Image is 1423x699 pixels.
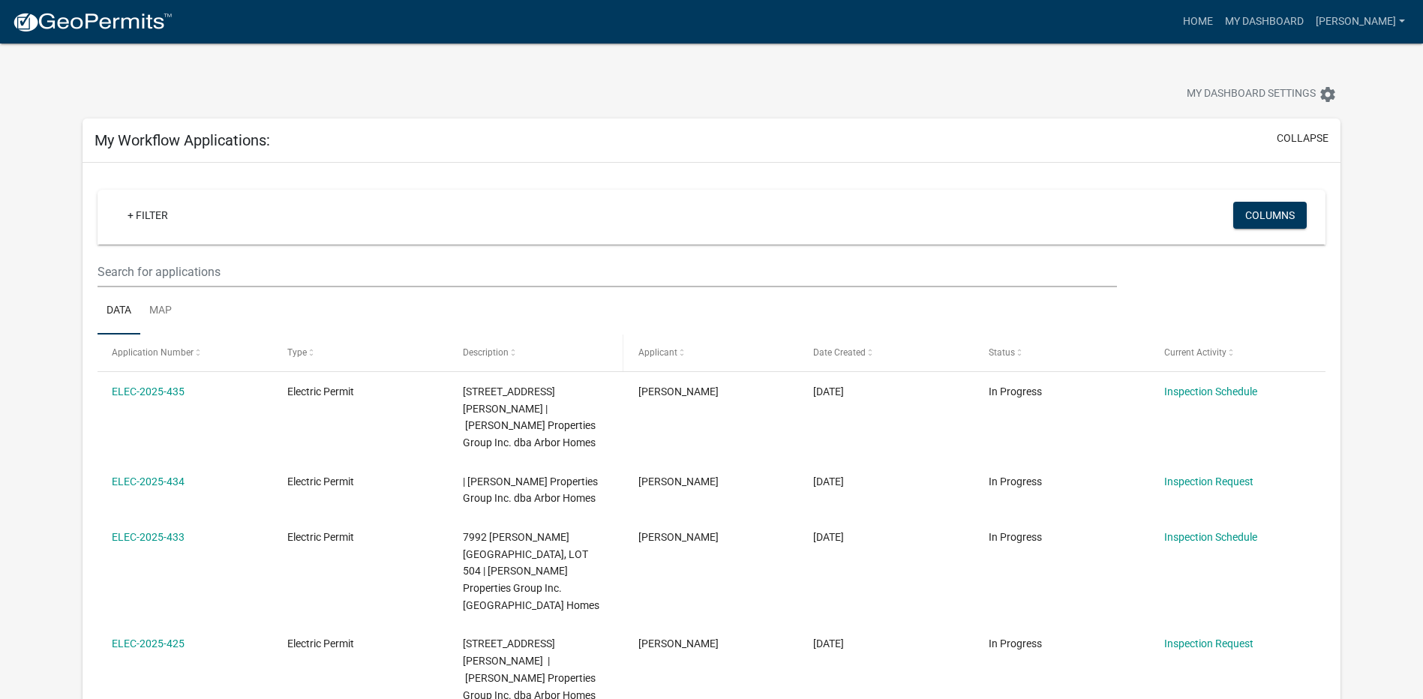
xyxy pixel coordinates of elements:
span: Current Activity [1164,347,1226,358]
a: Inspection Schedule [1164,531,1257,543]
span: | Clayton Properties Group Inc. dba Arbor Homes [463,475,598,505]
datatable-header-cell: Date Created [799,334,974,370]
datatable-header-cell: Status [974,334,1150,370]
datatable-header-cell: Description [449,334,624,370]
button: My Dashboard Settingssettings [1175,79,1349,109]
span: 7982 STACY SPRINGS BLVD., LOT 509 | Clayton Properties Group Inc. dba Arbor Homes [463,385,596,448]
a: Home [1177,7,1219,36]
span: Applicant [638,347,677,358]
a: [PERSON_NAME] [1310,7,1411,36]
span: Description [463,347,509,358]
datatable-header-cell: Application Number [98,334,273,370]
a: + Filter [116,202,180,229]
a: Map [140,287,181,335]
datatable-header-cell: Current Activity [1150,334,1325,370]
a: ELEC-2025-434 [112,475,185,487]
i: settings [1319,85,1337,103]
a: ELEC-2025-433 [112,531,185,543]
span: William B Crist Jr [638,531,719,543]
span: William B Crist Jr [638,637,719,649]
span: Status [989,347,1015,358]
a: Inspection Request [1164,475,1253,487]
span: 08/04/2025 [813,637,844,649]
span: William B Crist Jr [638,475,719,487]
button: Columns [1233,202,1307,229]
span: 08/11/2025 [813,475,844,487]
a: ELEC-2025-425 [112,637,185,649]
datatable-header-cell: Applicant [623,334,799,370]
span: Electric Permit [287,385,354,397]
span: 7992 STACY SPRINGS, LOT 504 | Clayton Properties Group Inc. dba Arbor Homes [463,531,599,611]
span: Type [287,347,307,358]
a: Inspection Schedule [1164,385,1257,397]
span: Application Number [112,347,194,358]
a: ELEC-2025-435 [112,385,185,397]
a: Data [98,287,140,335]
span: 08/11/2025 [813,531,844,543]
span: In Progress [989,475,1042,487]
span: Electric Permit [287,531,354,543]
span: In Progress [989,385,1042,397]
a: Inspection Request [1164,637,1253,649]
span: 08/11/2025 [813,385,844,397]
input: Search for applications [98,256,1117,287]
datatable-header-cell: Type [273,334,449,370]
button: collapse [1277,130,1328,146]
h5: My Workflow Applications: [95,131,270,149]
span: Electric Permit [287,637,354,649]
span: Date Created [813,347,866,358]
a: My Dashboard [1219,7,1310,36]
span: My Dashboard Settings [1187,85,1316,103]
span: William B Crist Jr [638,385,719,397]
span: Electric Permit [287,475,354,487]
span: In Progress [989,531,1042,543]
span: In Progress [989,637,1042,649]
